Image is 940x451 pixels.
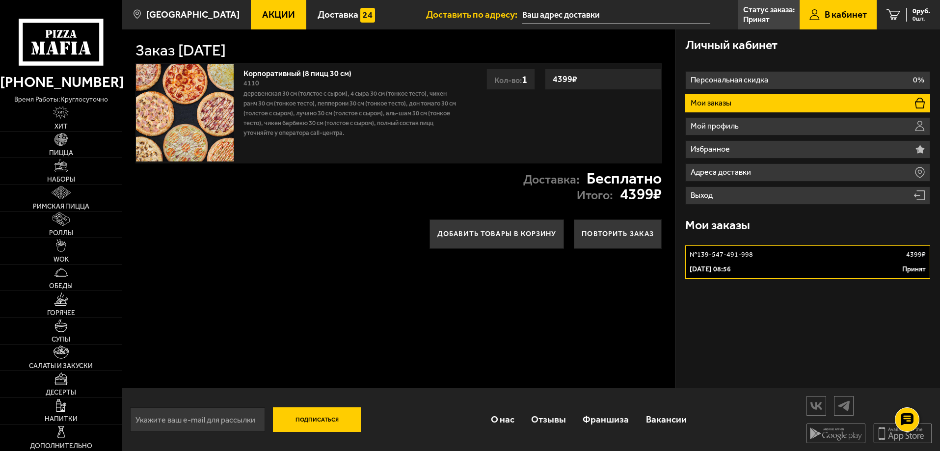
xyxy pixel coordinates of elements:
[146,10,240,19] span: [GEOGRAPHIC_DATA]
[913,16,930,22] span: 0 шт.
[691,99,734,107] p: Мои заказы
[825,10,867,19] span: В кабинет
[620,186,662,202] strong: 4399 ₽
[54,256,69,263] span: WOK
[685,245,930,279] a: №139-547-491-9984399₽[DATE] 08:56Принят
[49,230,73,237] span: Роллы
[574,403,637,435] a: Франшиза
[522,73,527,85] span: 1
[834,397,853,414] img: tg
[913,76,924,84] p: 0%
[523,174,580,186] p: Доставка:
[691,145,732,153] p: Избранное
[691,191,715,199] p: Выход
[360,8,375,23] img: 15daf4d41897b9f0e9f617042186c801.svg
[691,168,753,176] p: Адреса доставки
[45,416,78,423] span: Напитки
[430,219,564,249] button: Добавить товары в корзину
[52,336,70,343] span: Супы
[685,39,778,52] h3: Личный кабинет
[29,363,93,370] span: Салаты и закуски
[690,265,731,274] p: [DATE] 08:56
[913,8,930,15] span: 0 руб.
[243,66,361,78] a: Корпоративный (8 пицц 30 см)
[691,122,741,130] p: Мой профиль
[54,123,68,130] span: Хит
[902,265,926,274] p: Принят
[690,250,753,260] p: № 139-547-491-998
[685,219,750,232] h3: Мои заказы
[262,10,295,19] span: Акции
[33,203,89,210] span: Римская пицца
[46,389,76,396] span: Десерты
[318,10,358,19] span: Доставка
[807,397,826,414] img: vk
[482,403,522,435] a: О нас
[743,16,770,24] p: Принят
[135,43,226,58] h1: Заказ [DATE]
[523,403,574,435] a: Отзывы
[577,189,613,202] p: Итого:
[426,10,522,19] span: Доставить по адресу:
[638,403,695,435] a: Вакансии
[47,176,75,183] span: Наборы
[30,443,92,450] span: Дополнительно
[47,310,75,317] span: Горячее
[273,407,361,432] button: Подписаться
[522,6,710,24] input: Ваш адрес доставки
[130,407,265,432] input: Укажите ваш e-mail для рассылки
[574,219,662,249] button: Повторить заказ
[486,69,535,90] div: Кол-во:
[587,171,662,186] strong: Бесплатно
[691,76,771,84] p: Персональная скидка
[743,6,795,14] p: Статус заказа:
[49,283,73,290] span: Обеды
[550,70,580,88] strong: 4399 ₽
[906,250,926,260] p: 4399 ₽
[243,79,259,87] span: 4110
[243,89,458,138] p: Деревенская 30 см (толстое с сыром), 4 сыра 30 см (тонкое тесто), Чикен Ранч 30 см (тонкое тесто)...
[49,150,73,157] span: Пицца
